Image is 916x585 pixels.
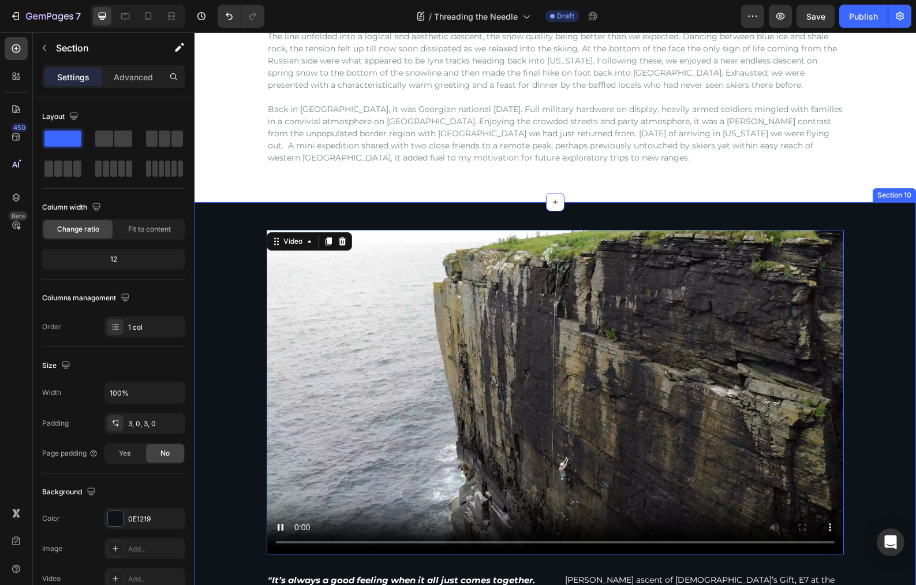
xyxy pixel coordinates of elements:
[72,198,649,523] video: Video
[73,542,351,568] p: "It’s always a good feeling when it all just comes together. No panic, no fumbled gear, no uncert...
[11,123,28,132] div: 450
[76,9,81,23] p: 7
[557,11,574,21] span: Draft
[119,448,130,459] span: Yes
[42,200,103,215] div: Column width
[42,448,98,459] div: Page padding
[42,322,61,332] div: Order
[105,382,185,403] input: Auto
[128,322,182,333] div: 1 col
[681,158,719,168] div: Section 10
[42,543,62,554] div: Image
[9,211,28,221] div: Beta
[42,513,60,524] div: Color
[44,251,183,267] div: 12
[371,542,648,566] p: [PERSON_NAME] ascent of [DEMOGRAPHIC_DATA]’s Gift, E7 at the Geo of [PERSON_NAME] Righe.
[42,485,98,500] div: Background
[218,5,264,28] div: Undo/Redo
[797,5,835,28] button: Save
[42,418,69,428] div: Padding
[42,290,132,306] div: Columns management
[128,224,171,234] span: Fit to content
[429,10,432,23] span: /
[42,109,81,125] div: Layout
[806,12,825,21] span: Save
[56,41,151,55] p: Section
[128,419,182,429] div: 3, 0, 3, 0
[128,574,182,584] div: Add...
[849,10,878,23] div: Publish
[877,528,904,556] div: Open Intercom Messenger
[42,387,61,398] div: Width
[73,71,648,132] p: Back in [GEOGRAPHIC_DATA], it was Georgian national [DATE]. Full military hardware on display, he...
[57,224,99,234] span: Change ratio
[42,573,61,584] div: Video
[57,71,89,83] p: Settings
[87,204,110,214] div: Video
[128,544,182,554] div: Add...
[5,5,86,28] button: 7
[434,10,518,23] span: Threading the Needle
[42,358,73,374] div: Size
[195,32,916,585] iframe: Design area
[128,514,182,524] div: 0E1219
[160,448,170,459] span: No
[839,5,888,28] button: Publish
[114,71,153,83] p: Advanced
